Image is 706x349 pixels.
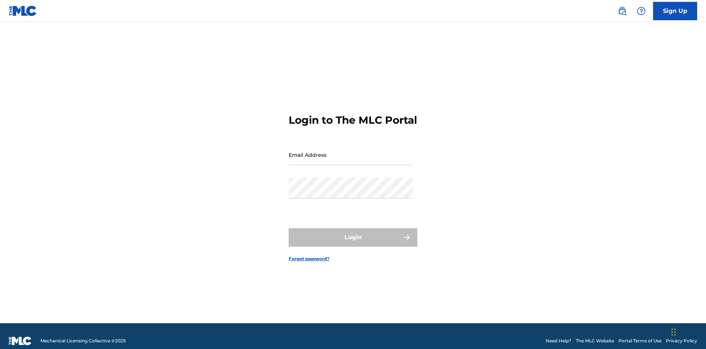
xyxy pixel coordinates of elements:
span: Mechanical Licensing Collective © 2025 [40,338,126,344]
a: Privacy Policy [666,338,697,344]
a: Public Search [615,4,630,18]
img: search [618,7,627,15]
img: help [637,7,646,15]
a: Need Help? [546,338,571,344]
a: The MLC Website [576,338,614,344]
div: Drag [671,321,676,343]
h3: Login to The MLC Portal [289,114,417,127]
img: MLC Logo [9,6,37,16]
img: logo [9,336,32,345]
div: Help [634,4,649,18]
iframe: Chat Widget [669,314,706,349]
a: Sign Up [653,2,697,20]
a: Forgot password? [289,255,329,262]
a: Portal Terms of Use [618,338,662,344]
